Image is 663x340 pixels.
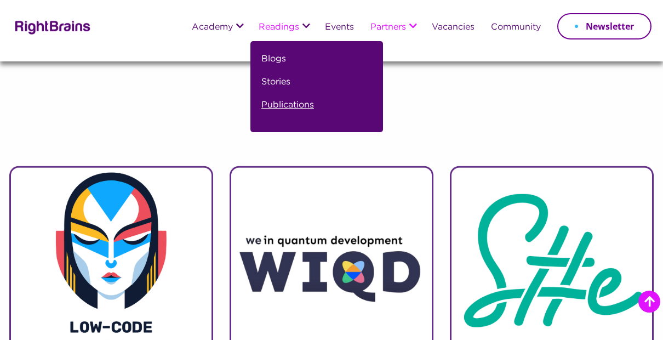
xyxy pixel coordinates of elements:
a: Stories [261,75,290,98]
a: Community [491,23,541,32]
a: Publications [261,98,314,121]
a: Newsletter [557,13,651,39]
img: Rightbrains [12,19,91,35]
a: Events [325,23,354,32]
a: Blogs [261,52,286,75]
a: Vacancies [432,23,475,32]
a: Readings [259,23,299,32]
a: Academy [192,23,233,32]
a: Partners [370,23,406,32]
